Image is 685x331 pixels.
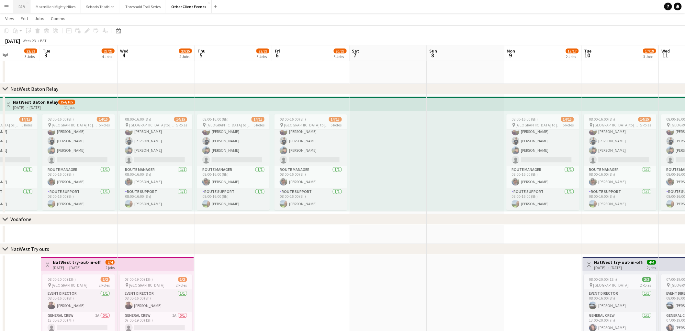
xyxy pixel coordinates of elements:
[48,117,74,122] span: 08:00-16:00 (8h)
[176,283,187,288] span: 2 Roles
[275,188,347,210] app-card-role: Route Support1/108:00-16:00 (8h)[PERSON_NAME]
[35,16,44,21] span: Jobs
[5,38,20,44] div: [DATE]
[584,48,592,54] span: Tue
[275,48,280,54] span: Fri
[197,166,270,188] app-card-role: Route Manager1/108:00-16:00 (8h)[PERSON_NAME]
[334,54,346,59] div: 3 Jobs
[166,0,212,13] button: Other Client Events
[662,48,670,54] span: Wed
[284,123,331,128] span: [GEOGRAPHIC_DATA] to [GEOGRAPHIC_DATA] (see job ad for detail)
[584,290,657,312] app-card-role: Event Director1/108:00-16:00 (8h)[PERSON_NAME]
[516,123,563,128] span: [GEOGRAPHIC_DATA] to [GEOGRAPHIC_DATA] (see job ad for detail)
[275,114,347,210] app-job-card: 08:00-16:00 (8h)14/15 [GEOGRAPHIC_DATA] to [GEOGRAPHIC_DATA] (see job ad for detail)5 RolesGenera...
[252,117,264,122] span: 14/15
[102,54,114,59] div: 4 Jobs
[589,277,617,282] span: 08:00-20:00 (12h)
[275,116,347,166] app-card-role: General Crew22A3/408:00-16:00 (8h)[PERSON_NAME][PERSON_NAME][PERSON_NAME]
[13,105,58,110] div: [DATE] → [DATE]
[174,117,187,122] span: 14/15
[661,52,670,59] span: 11
[584,188,657,210] app-card-role: Route Support1/108:00-16:00 (8h)[PERSON_NAME]
[507,48,515,54] span: Mon
[512,117,538,122] span: 08:00-16:00 (8h)
[583,52,592,59] span: 10
[561,117,574,122] span: 14/15
[10,246,49,253] div: NatWest Try outs
[179,54,192,59] div: 4 Jobs
[647,265,656,270] div: 2 jobs
[51,16,65,21] span: Comms
[120,116,192,166] app-card-role: General Crew22A3/408:00-16:00 (8h)[PERSON_NAME][PERSON_NAME][PERSON_NAME]
[594,260,643,266] h3: NatWest try-out-in-office activation
[99,283,110,288] span: 2 Roles
[275,166,347,188] app-card-role: Route Manager1/108:00-16:00 (8h)[PERSON_NAME]
[53,260,101,266] h3: NatWest try-out-in-office activation
[507,116,579,166] app-card-role: General Crew22A3/408:00-16:00 (8h)[PERSON_NAME][PERSON_NAME][PERSON_NAME]
[594,266,643,270] div: [DATE] → [DATE]
[507,114,579,210] app-job-card: 08:00-16:00 (8h)14/15 [GEOGRAPHIC_DATA] to [GEOGRAPHIC_DATA] (see job ad for detail)5 RolesGenera...
[329,117,342,122] span: 14/15
[507,166,579,188] app-card-role: Route Manager1/108:00-16:00 (8h)[PERSON_NAME]
[42,114,115,210] app-job-card: 08:00-16:00 (8h)14/15 [GEOGRAPHIC_DATA] to [GEOGRAPHIC_DATA] (see job ad for detail)5 RolesGenera...
[3,14,17,23] a: View
[21,123,32,128] span: 5 Roles
[179,49,192,53] span: 23/25
[563,123,574,128] span: 5 Roles
[207,123,253,128] span: [GEOGRAPHIC_DATA] to [GEOGRAPHIC_DATA] (see job ad for detail)
[53,266,101,270] div: [DATE] → [DATE]
[42,290,115,312] app-card-role: Event Director1/108:00-16:00 (8h)[PERSON_NAME]
[120,188,192,210] app-card-role: Route Support1/108:00-16:00 (8h)[PERSON_NAME]
[48,14,68,23] a: Comms
[24,49,37,53] span: 22/23
[81,0,120,13] button: Schools Triathlon
[120,0,166,13] button: Threshold Trail Series
[21,38,38,43] span: Week 23
[256,49,269,53] span: 22/23
[202,117,229,122] span: 08:00-16:00 (8h)
[197,48,206,54] span: Thu
[18,14,31,23] a: Edit
[5,16,14,21] span: View
[197,114,270,210] div: 08:00-16:00 (8h)14/15 [GEOGRAPHIC_DATA] to [GEOGRAPHIC_DATA] (see job ad for detail)5 RolesGenera...
[102,49,115,53] span: 23/25
[253,123,264,128] span: 5 Roles
[129,283,165,288] span: [GEOGRAPHIC_DATA]
[48,277,76,282] span: 08:00-20:00 (12h)
[13,100,58,105] h3: NatWest Baton Relay
[647,260,656,265] span: 4/4
[101,277,110,282] span: 1/2
[42,188,115,210] app-card-role: Route Support1/108:00-16:00 (8h)[PERSON_NAME]
[42,166,115,188] app-card-role: Route Manager1/108:00-16:00 (8h)[PERSON_NAME]
[25,54,37,59] div: 3 Jobs
[125,117,151,122] span: 08:00-16:00 (8h)
[274,52,280,59] span: 6
[566,49,579,53] span: 15/17
[638,117,651,122] span: 14/15
[352,48,359,54] span: Sat
[42,52,50,59] span: 3
[32,14,47,23] a: Jobs
[125,277,153,282] span: 07:00-19:00 (12h)
[280,117,306,122] span: 08:00-16:00 (8h)
[593,283,629,288] span: [GEOGRAPHIC_DATA]
[351,52,359,59] span: 7
[197,52,206,59] span: 5
[506,52,515,59] span: 9
[106,265,115,270] div: 2 jobs
[640,283,651,288] span: 2 Roles
[99,123,110,128] span: 5 Roles
[257,54,269,59] div: 3 Jobs
[52,123,99,128] span: [GEOGRAPHIC_DATA] to [GEOGRAPHIC_DATA] (see job ad for detail)
[331,123,342,128] span: 5 Roles
[120,114,192,210] app-job-card: 08:00-16:00 (8h)14/15 [GEOGRAPHIC_DATA] to [GEOGRAPHIC_DATA] (see job ad for detail)5 RolesGenera...
[42,116,115,166] app-card-role: General Crew22A3/408:00-16:00 (8h)[PERSON_NAME][PERSON_NAME][PERSON_NAME]
[430,48,437,54] span: Sun
[58,100,75,105] span: 154/165
[64,105,75,110] div: 11 jobs
[10,86,58,92] div: NatWest Baton Relay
